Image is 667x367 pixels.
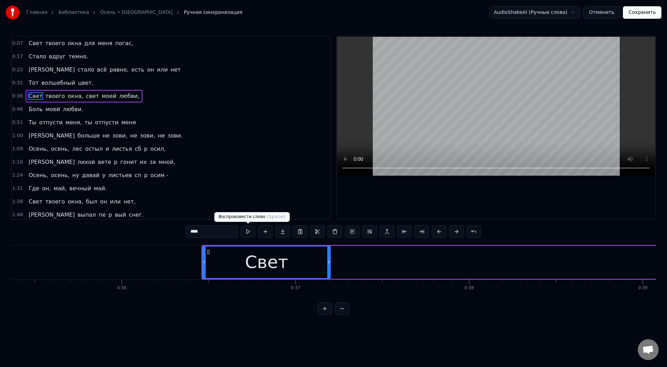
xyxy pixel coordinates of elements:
span: или [156,66,168,74]
img: youka [6,6,19,19]
span: 1:31 [12,185,23,192]
span: [PERSON_NAME] [28,66,75,74]
span: и [105,145,110,153]
span: [PERSON_NAME] [28,132,75,140]
span: любви, [118,92,140,100]
span: 1:09 [12,145,23,152]
span: выпал [77,211,97,219]
span: их [139,158,148,166]
span: Стало [28,52,47,60]
span: не [102,132,110,140]
span: 0:46 [12,106,23,113]
span: Свет [28,92,43,100]
span: нет, [123,198,137,206]
span: зови. [167,132,183,140]
span: p [108,211,113,219]
span: всё [96,66,107,74]
span: 0:31 [12,80,23,86]
span: для [84,39,96,47]
span: 0:17 [12,53,23,60]
div: 0:39 [638,285,648,291]
span: стало [77,66,95,74]
span: давай [81,171,100,179]
span: ( Space ) [267,214,286,219]
span: зови, [112,132,128,140]
span: 0:36 [12,93,23,100]
span: не [130,132,138,140]
span: темно. [68,52,89,60]
span: равно, [109,66,129,74]
span: отпусти [94,118,119,126]
span: листьев [108,171,132,179]
span: зови, [139,132,156,140]
a: Главная [26,9,47,16]
span: осень, [50,171,70,179]
span: есть [131,66,145,74]
span: Осень, [28,145,49,153]
span: нет [170,66,182,74]
span: 1:00 [12,132,23,139]
span: ты [84,118,93,126]
span: вдруг [48,52,67,60]
span: не [157,132,165,140]
span: погас, [114,39,134,47]
span: 1:48 [12,211,23,218]
span: 1:38 [12,198,23,205]
span: май, [53,184,67,192]
span: он [99,198,108,206]
span: твоего [44,92,66,100]
span: меня, [65,118,82,126]
span: волшебный [41,79,76,87]
span: ну [72,171,80,179]
a: Библиотека [58,9,89,16]
span: осим - [150,171,169,179]
span: моей [45,105,61,113]
span: 0:07 [12,40,23,47]
span: остыл [84,145,104,153]
span: твоего [44,198,66,206]
span: 0:22 [12,66,23,73]
span: или [109,198,122,206]
span: был [85,198,98,206]
span: Где [28,184,40,192]
div: Свет [245,249,288,275]
span: Свет [28,198,43,206]
span: он [147,66,155,74]
span: 1:16 [12,159,23,166]
span: твоего [44,39,66,47]
span: меня [121,118,137,126]
span: вечный [69,184,92,192]
span: p [113,158,118,166]
span: больше [77,132,100,140]
span: окна, [67,198,84,206]
span: Тот [28,79,39,87]
span: сп [134,171,142,179]
span: отпусти [39,118,64,126]
span: [PERSON_NAME] [28,158,75,166]
span: он, [41,184,51,192]
span: лес [72,145,83,153]
span: [PERSON_NAME] [28,211,75,219]
button: Отменить [583,6,620,19]
span: меня [97,39,113,47]
div: 0:37 [291,285,300,291]
span: любви. [62,105,84,113]
span: осил, [150,145,166,153]
span: лихой [77,158,96,166]
span: у [102,171,106,179]
span: сб [134,145,142,153]
span: моей [101,92,117,100]
button: Сохранить [623,6,661,19]
span: p [143,145,148,153]
div: 0:38 [464,285,474,291]
span: гонит [120,158,138,166]
span: вый [114,211,126,219]
span: май. [93,184,107,192]
span: Осень, [28,171,49,179]
div: Воспроизвести слово [214,212,290,222]
span: вете [97,158,112,166]
span: окна, [67,92,84,100]
span: мной, [158,158,176,166]
span: 0:51 [12,119,23,126]
span: Ты [28,118,37,126]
